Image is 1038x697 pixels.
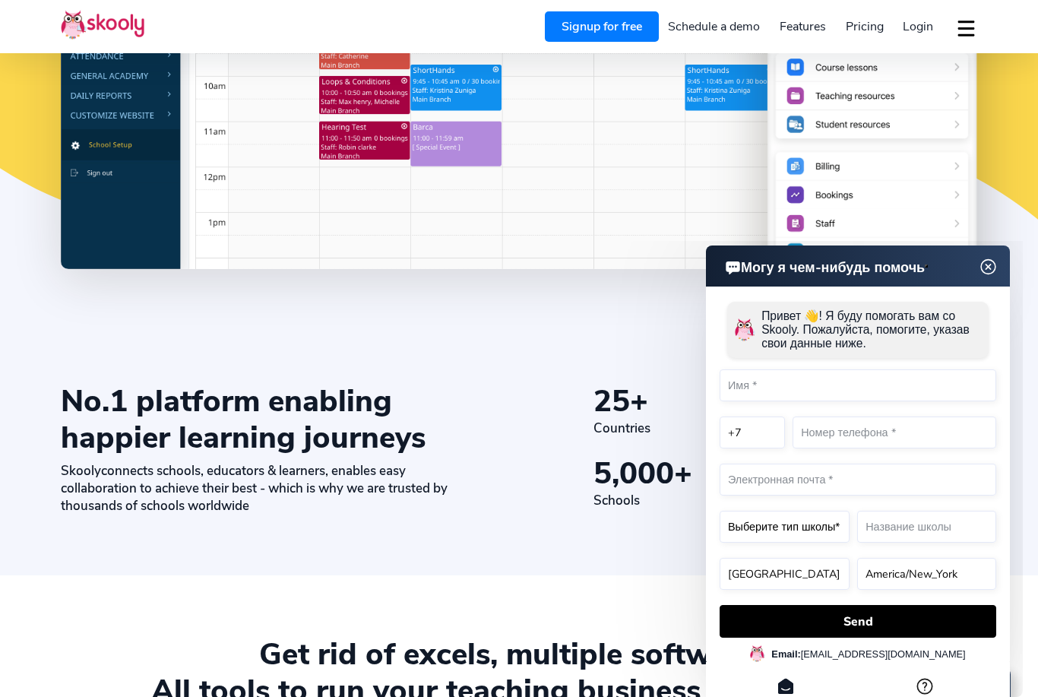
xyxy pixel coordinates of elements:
[61,10,144,40] img: Skooly
[903,18,933,35] span: Login
[545,11,659,42] a: Signup for free
[61,462,484,515] div: connects schools, educators & learners, enables easy collaboration to achieve their best - which ...
[659,14,771,39] a: Schedule a demo
[955,11,977,46] button: dropdown menu
[61,383,484,456] div: No.1 platform enabling happier learning journeys
[846,18,884,35] span: Pricing
[61,462,101,480] span: Skooly
[770,14,836,39] a: Features
[836,14,894,39] a: Pricing
[61,636,977,673] div: Get rid of excels, multiple softwares.
[893,14,943,39] a: Login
